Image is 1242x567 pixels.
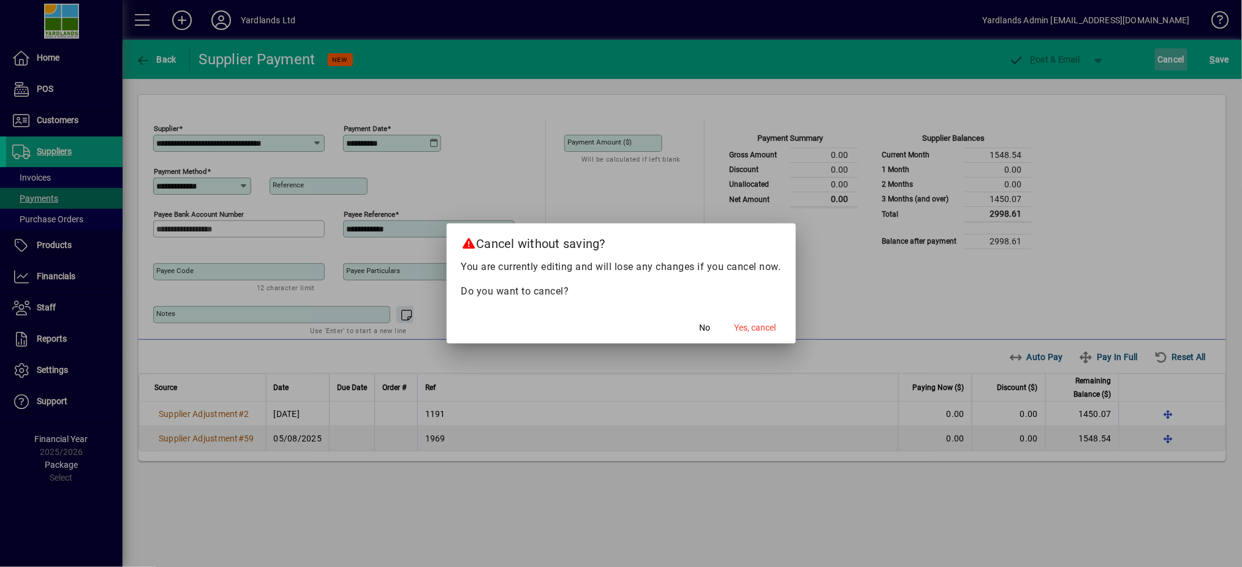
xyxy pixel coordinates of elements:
[447,223,796,259] h2: Cancel without saving?
[686,317,725,339] button: No
[700,321,711,334] span: No
[735,321,776,334] span: Yes, cancel
[730,317,781,339] button: Yes, cancel
[461,260,781,274] p: You are currently editing and will lose any changes if you cancel now.
[461,284,781,299] p: Do you want to cancel?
